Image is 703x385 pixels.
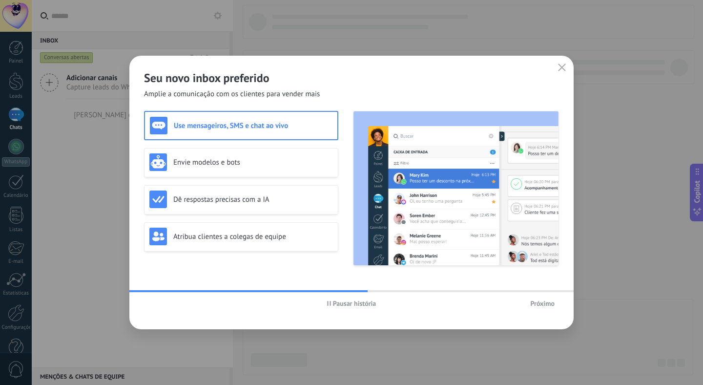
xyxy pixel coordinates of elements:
span: Amplie a comunicação com os clientes para vender mais [144,89,320,99]
h2: Seu novo inbox preferido [144,70,559,86]
span: Pausar história [333,300,376,307]
h3: Use mensageiros, SMS e chat ao vivo [174,121,332,130]
h3: Atribua clientes a colegas de equipe [173,232,333,241]
h3: Envie modelos e bots [173,158,333,167]
span: Próximo [530,300,555,307]
button: Pausar história [323,296,381,311]
h3: Dê respostas precisas com a IA [173,195,333,204]
button: Próximo [526,296,559,311]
